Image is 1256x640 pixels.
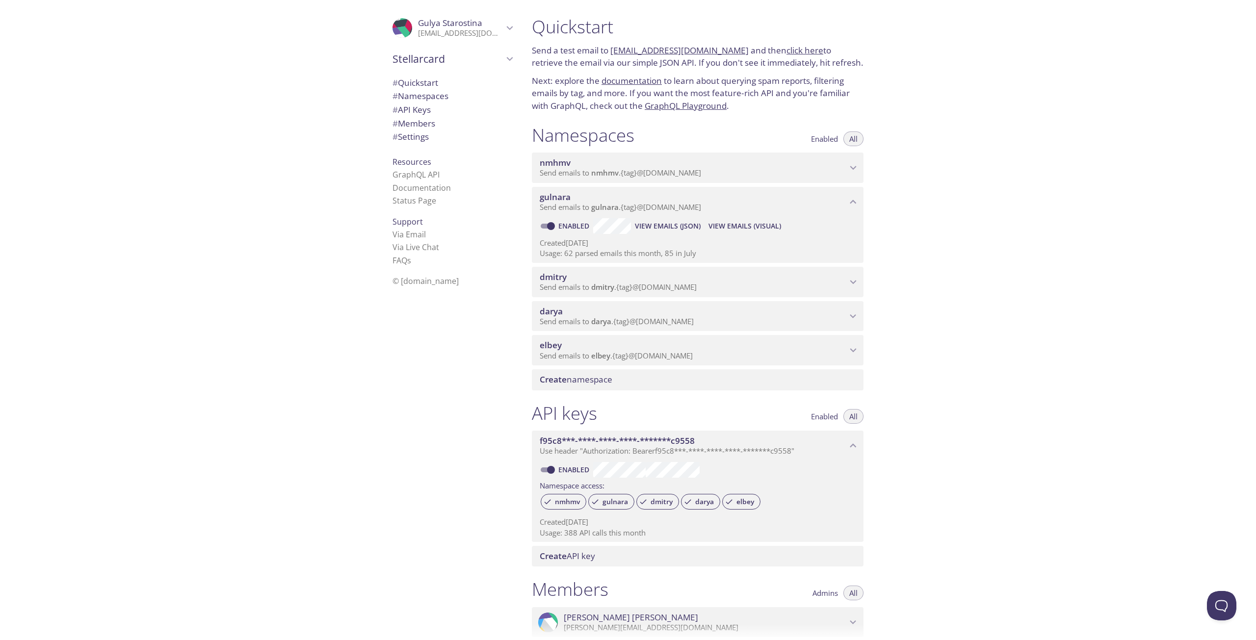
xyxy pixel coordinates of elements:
p: Created [DATE] [540,238,856,248]
div: Create API Key [532,546,863,566]
span: © [DOMAIN_NAME] [392,276,459,286]
span: namespace [540,374,612,385]
p: Send a test email to and then to retrieve the email via our simple JSON API. If you don't see it ... [532,44,863,69]
div: darya namespace [532,301,863,332]
div: gulnara namespace [532,187,863,217]
div: Members [385,117,520,130]
span: Members [392,118,435,129]
span: nmhmv [591,168,619,178]
span: elbey [731,497,760,506]
span: [PERSON_NAME] [PERSON_NAME] [564,612,698,623]
h1: API keys [532,402,597,424]
div: elbey [722,494,760,510]
span: Namespaces [392,90,448,102]
button: Admins [807,586,844,600]
span: View Emails (JSON) [635,220,701,232]
span: darya [689,497,720,506]
span: Settings [392,131,429,142]
button: View Emails (Visual) [705,218,785,234]
a: Via Live Chat [392,242,439,253]
a: Via Email [392,229,426,240]
span: darya [540,306,563,317]
span: gulnara [540,191,571,203]
a: [EMAIL_ADDRESS][DOMAIN_NAME] [610,45,749,56]
span: Resources [392,156,431,167]
p: Created [DATE] [540,517,856,527]
div: gulnara [588,494,634,510]
button: All [843,586,863,600]
a: Documentation [392,182,451,193]
div: nmhmv namespace [532,153,863,183]
div: dmitry namespace [532,267,863,297]
span: Gulya Starostina [418,17,482,28]
span: # [392,104,398,115]
a: GraphQL Playground [645,100,727,111]
div: Create namespace [532,369,863,390]
button: View Emails (JSON) [631,218,705,234]
span: # [392,90,398,102]
span: dmitry [591,282,614,292]
p: [EMAIL_ADDRESS][DOMAIN_NAME] [418,28,503,38]
p: [PERSON_NAME][EMAIL_ADDRESS][DOMAIN_NAME] [564,623,847,633]
div: Stellarcard [385,46,520,72]
span: Create [540,374,567,385]
div: elbey namespace [532,335,863,365]
span: gulnara [597,497,634,506]
a: Enabled [557,221,593,230]
p: Next: explore the to learn about querying spam reports, filtering emails by tag, and more. If you... [532,75,863,112]
button: All [843,409,863,424]
div: Quickstart [385,76,520,90]
h1: Namespaces [532,124,634,146]
span: # [392,131,398,142]
span: elbey [540,339,562,351]
span: Send emails to . {tag} @[DOMAIN_NAME] [540,202,701,212]
div: Namespaces [385,89,520,103]
button: All [843,131,863,146]
a: Enabled [557,465,593,474]
h1: Quickstart [532,16,863,38]
span: dmitry [645,497,679,506]
div: darya [681,494,720,510]
span: nmhmv [549,497,586,506]
a: Status Page [392,195,436,206]
span: API Keys [392,104,431,115]
span: Create [540,550,567,562]
div: Vladimir Okulov [532,607,863,638]
label: Namespace access: [540,478,604,492]
div: dmitry [636,494,679,510]
div: Gulya Starostina [385,12,520,44]
a: documentation [602,75,662,86]
span: API key [540,550,595,562]
div: Team Settings [385,130,520,144]
span: # [392,77,398,88]
span: # [392,118,398,129]
div: nmhmv [541,494,586,510]
span: dmitry [540,271,567,282]
a: FAQ [392,255,411,266]
p: Usage: 388 API calls this month [540,528,856,538]
span: Stellarcard [392,52,503,66]
span: View Emails (Visual) [708,220,781,232]
span: Quickstart [392,77,438,88]
button: Enabled [805,409,844,424]
h1: Members [532,578,608,600]
span: Send emails to . {tag} @[DOMAIN_NAME] [540,316,694,326]
button: Enabled [805,131,844,146]
iframe: Help Scout Beacon - Open [1207,591,1236,620]
span: elbey [591,351,610,360]
a: GraphQL API [392,169,440,180]
span: s [407,255,411,266]
span: darya [591,316,611,326]
span: Support [392,216,423,227]
span: nmhmv [540,157,571,168]
p: Usage: 62 parsed emails this month, 85 in July [540,248,856,258]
